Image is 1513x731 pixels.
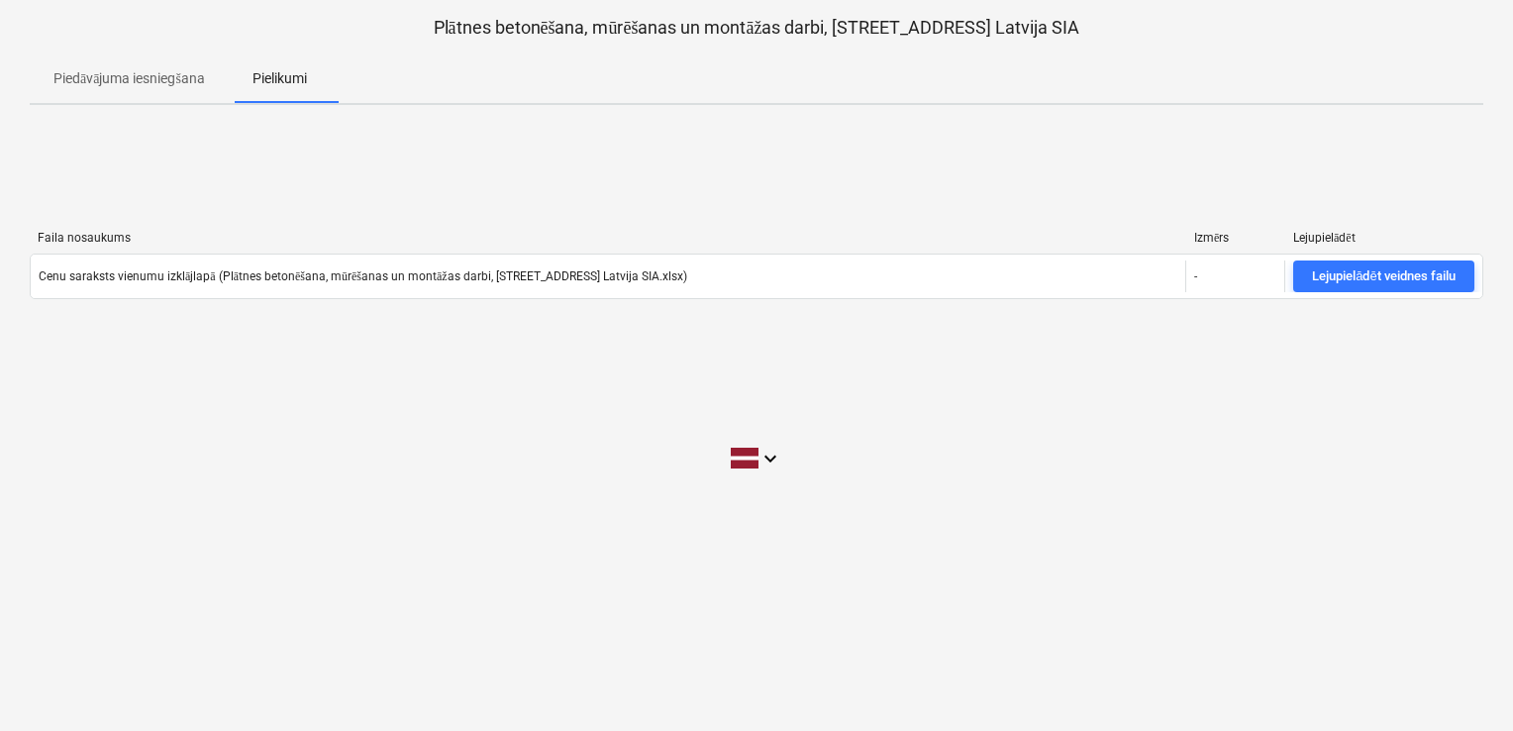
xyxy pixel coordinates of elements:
[1194,231,1277,246] div: Izmērs
[30,16,1483,40] p: Plātnes betonēšana, mūrēšanas un montāžas darbi, [STREET_ADDRESS] Latvija SIA
[38,231,1178,245] div: Faila nosaukums
[1194,269,1197,283] div: -
[53,68,205,89] p: Piedāvājuma iesniegšana
[252,68,307,89] p: Pielikumi
[1293,231,1475,246] div: Lejupielādēt
[39,269,687,284] div: Cenu saraksts vienumu izklājlapā (Plātnes betonēšana, mūrēšanas un montāžas darbi, [STREET_ADDRES...
[1312,265,1455,288] div: Lejupielādēt veidnes failu
[1293,261,1474,292] button: Lejupielādēt veidnes failu
[758,447,782,470] i: keyboard_arrow_down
